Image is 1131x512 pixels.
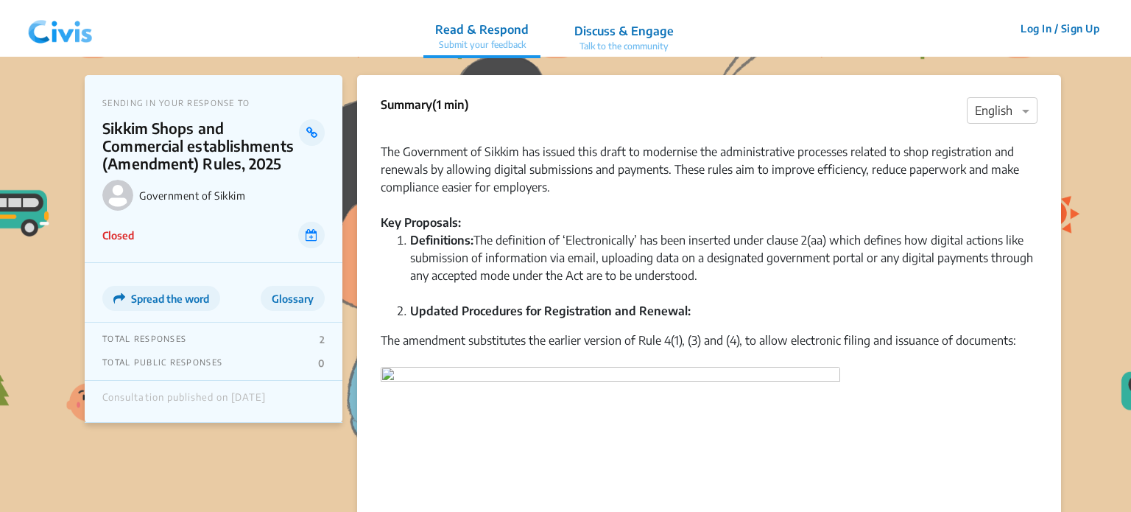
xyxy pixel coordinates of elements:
[410,231,1037,302] li: The definition of ‘Electronically’ has been inserted under clause 2(aa) which defines how digital...
[435,38,529,52] p: Submit your feedback
[410,304,691,318] strong: Updated Procedures for Registration and Renewal:
[318,357,325,369] p: 0
[139,189,325,202] p: Government of Sikkim
[102,286,220,311] button: Spread the word
[102,98,325,108] p: SENDING IN YOUR RESPONSE TO
[432,97,469,112] span: (1 min)
[102,180,133,211] img: Government of Sikkim logo
[381,125,1037,196] div: The Government of Sikkim has issued this draft to modernise the administrative processes related ...
[102,119,299,172] p: Sikkim Shops and Commercial establishments (Amendment) Rules, 2025
[131,292,209,305] span: Spread the word
[320,334,325,346] p: 2
[102,392,266,411] div: Consultation published on [DATE]
[574,22,674,40] p: Discuss & Engage
[381,332,1037,367] div: The amendment substitutes the earlier version of Rule 4(1), (3) and (4), to allow electronic fili...
[1011,17,1109,40] button: Log In / Sign Up
[410,233,473,248] strong: Definitions:
[261,286,325,311] button: Glossary
[22,7,99,51] img: navlogo.png
[272,292,314,305] span: Glossary
[102,357,222,369] p: TOTAL PUBLIC RESPONSES
[381,215,461,230] strong: Key Proposals:
[102,228,134,243] p: Closed
[102,334,186,346] p: TOTAL RESPONSES
[435,21,529,38] p: Read & Respond
[574,40,674,53] p: Talk to the community
[381,96,469,113] p: Summary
